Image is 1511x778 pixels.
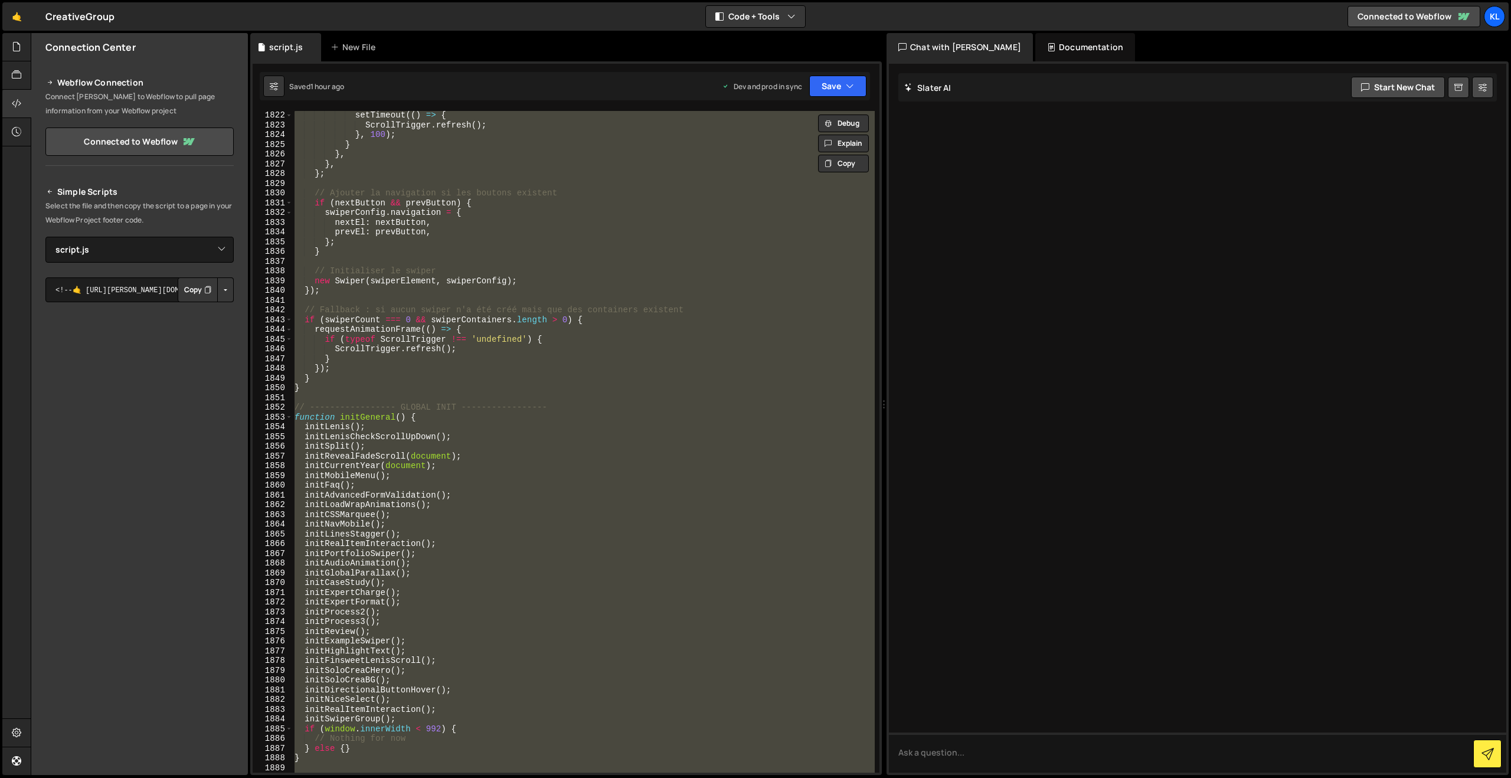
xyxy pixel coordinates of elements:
div: 1841 [253,296,293,306]
div: 1832 [253,208,293,218]
div: 1843 [253,315,293,325]
button: Debug [818,115,869,132]
div: 1830 [253,188,293,198]
div: 1882 [253,695,293,705]
button: Copy [818,155,869,172]
div: script.js [269,41,303,53]
div: 1887 [253,744,293,754]
div: 1862 [253,500,293,510]
div: CreativeGroup [45,9,115,24]
div: 1825 [253,140,293,150]
div: 1886 [253,734,293,744]
div: 1836 [253,247,293,257]
div: 1874 [253,617,293,627]
div: 1877 [253,646,293,656]
div: 1888 [253,753,293,763]
div: 1831 [253,198,293,208]
div: 1822 [253,110,293,120]
div: 1864 [253,519,293,529]
textarea: <!--🤙 [URL][PERSON_NAME][DOMAIN_NAME]> <script>document.addEventListener("DOMContentLoaded", func... [45,277,234,302]
div: 1883 [253,705,293,715]
button: Start new chat [1351,77,1445,98]
div: 1856 [253,442,293,452]
div: 1827 [253,159,293,169]
div: Documentation [1035,33,1135,61]
div: 1855 [253,432,293,442]
div: 1842 [253,305,293,315]
div: 1875 [253,627,293,637]
div: 1865 [253,529,293,540]
div: 1823 [253,120,293,130]
h2: Slater AI [904,82,951,93]
button: Save [809,76,866,97]
p: Select the file and then copy the script to a page in your Webflow Project footer code. [45,199,234,227]
button: Explain [818,135,869,152]
iframe: YouTube video player [45,322,235,428]
div: 1824 [253,130,293,140]
h2: Simple Scripts [45,185,234,199]
div: 1873 [253,607,293,617]
div: 1884 [253,714,293,724]
div: 1852 [253,403,293,413]
div: 1860 [253,480,293,491]
div: 1881 [253,685,293,695]
div: 1880 [253,675,293,685]
div: 1845 [253,335,293,345]
div: 1848 [253,364,293,374]
div: 1876 [253,636,293,646]
div: 1872 [253,597,293,607]
div: 1854 [253,422,293,432]
div: 1858 [253,461,293,471]
div: 1839 [253,276,293,286]
a: Connected to Webflow [45,128,234,156]
div: 1889 [253,763,293,773]
div: 1879 [253,666,293,676]
div: 1840 [253,286,293,296]
div: 1834 [253,227,293,237]
a: Connected to Webflow [1348,6,1480,27]
div: 1826 [253,149,293,159]
div: 1859 [253,471,293,481]
a: Kl [1484,6,1505,27]
p: Connect [PERSON_NAME] to Webflow to pull page information from your Webflow project [45,90,234,118]
div: 1878 [253,656,293,666]
div: 1828 [253,169,293,179]
div: 1857 [253,452,293,462]
div: 1853 [253,413,293,423]
div: 1861 [253,491,293,501]
div: New File [331,41,380,53]
div: 1847 [253,354,293,364]
div: 1868 [253,558,293,568]
h2: Webflow Connection [45,76,234,90]
div: 1866 [253,539,293,549]
div: 1871 [253,588,293,598]
button: Copy [178,277,218,302]
h2: Connection Center [45,41,136,54]
div: 1835 [253,237,293,247]
div: 1867 [253,549,293,559]
div: 1833 [253,218,293,228]
div: 1849 [253,374,293,384]
div: 1869 [253,568,293,578]
div: Saved [289,81,344,91]
div: 1850 [253,383,293,393]
div: 1837 [253,257,293,267]
div: 1870 [253,578,293,588]
div: 1 hour ago [310,81,345,91]
div: 1863 [253,510,293,520]
div: 1844 [253,325,293,335]
div: Dev and prod in sync [722,81,802,91]
div: Button group with nested dropdown [178,277,234,302]
div: Chat with [PERSON_NAME] [887,33,1033,61]
iframe: YouTube video player [45,436,235,542]
div: 1838 [253,266,293,276]
button: Code + Tools [706,6,805,27]
div: 1885 [253,724,293,734]
div: 1846 [253,344,293,354]
div: 1829 [253,179,293,189]
div: 1851 [253,393,293,403]
a: 🤙 [2,2,31,31]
